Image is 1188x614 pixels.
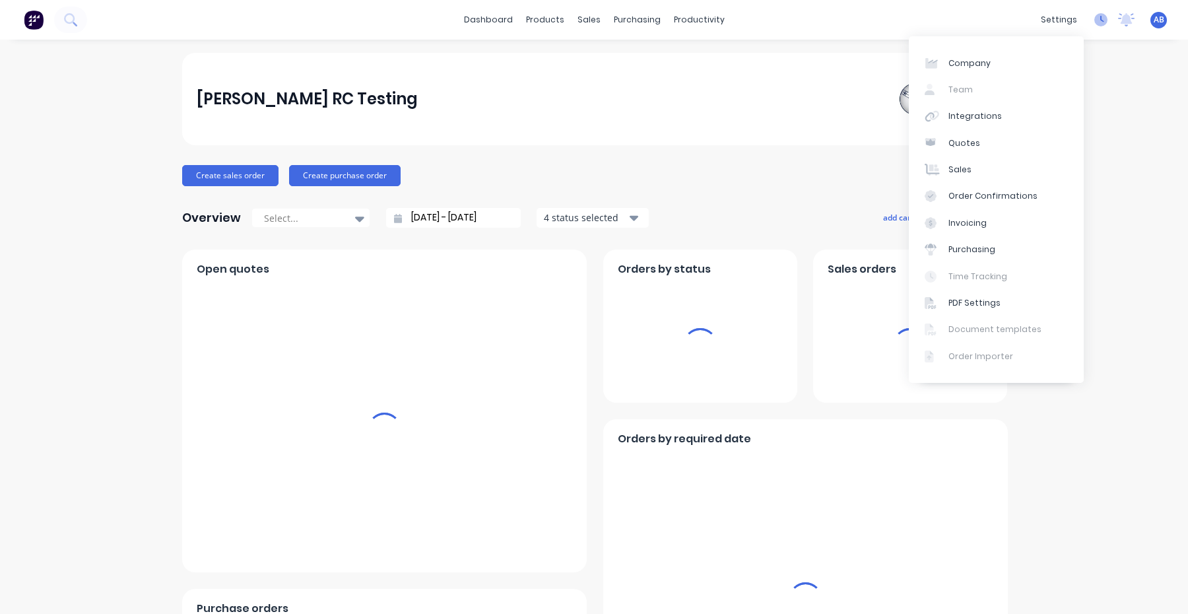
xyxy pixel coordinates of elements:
[197,261,269,277] span: Open quotes
[948,57,991,69] div: Company
[667,10,731,30] div: productivity
[874,209,924,226] button: add card
[182,205,241,231] div: Overview
[197,86,418,112] div: [PERSON_NAME] RC Testing
[948,164,972,176] div: Sales
[909,210,1084,236] a: Invoicing
[909,50,1084,76] a: Company
[948,217,987,229] div: Invoicing
[948,244,995,256] div: Purchasing
[537,208,649,228] button: 4 status selected
[948,190,1038,202] div: Order Confirmations
[618,261,711,277] span: Orders by status
[618,431,751,447] span: Orders by required date
[909,290,1084,316] a: PDF Settings
[828,261,896,277] span: Sales orders
[544,211,627,224] div: 4 status selected
[909,236,1084,263] a: Purchasing
[909,156,1084,183] a: Sales
[457,10,519,30] a: dashboard
[571,10,607,30] div: sales
[948,137,980,149] div: Quotes
[909,103,1084,129] a: Integrations
[182,165,279,186] button: Create sales order
[24,10,44,30] img: Factory
[899,75,991,123] img: Harry RC Testing
[909,130,1084,156] a: Quotes
[948,110,1002,122] div: Integrations
[289,165,401,186] button: Create purchase order
[909,183,1084,209] a: Order Confirmations
[607,10,667,30] div: purchasing
[948,297,1001,309] div: PDF Settings
[1034,10,1084,30] div: settings
[519,10,571,30] div: products
[1154,14,1164,26] span: AB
